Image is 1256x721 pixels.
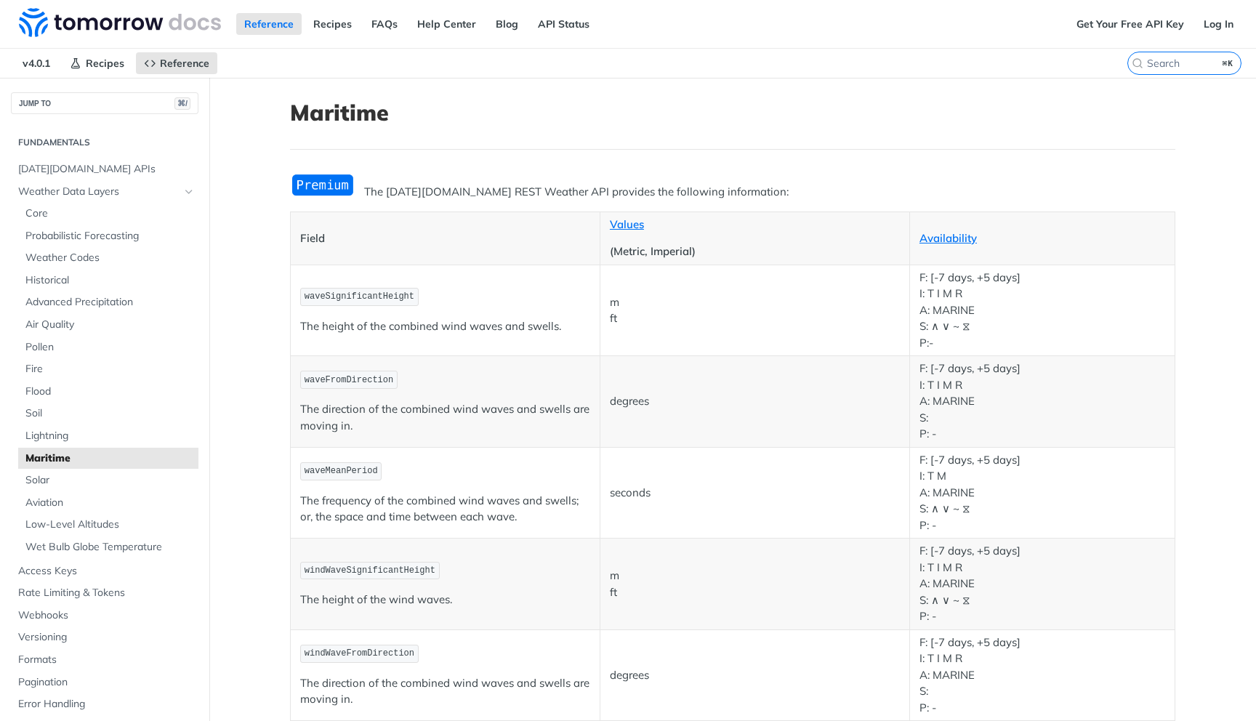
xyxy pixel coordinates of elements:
[25,251,195,265] span: Weather Codes
[11,649,198,671] a: Formats
[11,605,198,627] a: Webhooks
[610,485,900,502] p: seconds
[11,136,198,149] h2: Fundamentals
[25,384,195,399] span: Flood
[19,8,221,37] img: Tomorrow.io Weather API Docs
[1132,57,1143,69] svg: Search
[18,291,198,313] a: Advanced Precipitation
[11,582,198,604] a: Rate Limiting & Tokens
[25,295,195,310] span: Advanced Precipitation
[86,57,124,70] span: Recipes
[610,217,644,231] a: Values
[18,608,195,623] span: Webhooks
[290,184,1175,201] p: The [DATE][DOMAIN_NAME] REST Weather API provides the following information:
[25,496,195,510] span: Aviation
[610,393,900,410] p: degrees
[236,13,302,35] a: Reference
[11,92,198,114] button: JUMP TO⌘/
[18,697,195,712] span: Error Handling
[610,294,900,327] p: m ft
[136,52,217,74] a: Reference
[300,592,590,608] p: The height of the wind waves.
[18,314,198,336] a: Air Quality
[25,429,195,443] span: Lightning
[11,672,198,693] a: Pagination
[18,358,198,380] a: Fire
[62,52,132,74] a: Recipes
[18,225,198,247] a: Probabilistic Forecasting
[25,362,195,376] span: Fire
[919,360,1165,443] p: F: [-7 days, +5 days] I: T I M R A: MARINE S: P: -
[160,57,209,70] span: Reference
[18,185,180,199] span: Weather Data Layers
[300,230,590,247] p: Field
[25,340,195,355] span: Pollen
[174,97,190,110] span: ⌘/
[919,231,977,245] a: Availability
[610,568,900,600] p: m ft
[11,693,198,715] a: Error Handling
[300,675,590,708] p: The direction of the combined wind waves and swells are moving in.
[305,375,393,385] span: waveFromDirection
[25,229,195,243] span: Probabilistic Forecasting
[18,586,195,600] span: Rate Limiting & Tokens
[488,13,526,35] a: Blog
[919,543,1165,625] p: F: [-7 days, +5 days] I: T I M R A: MARINE S: ∧ ∨ ~ ⧖ P: -
[919,452,1165,534] p: F: [-7 days, +5 days] I: T M A: MARINE S: ∧ ∨ ~ ⧖ P: -
[18,492,198,514] a: Aviation
[305,565,435,576] span: windWaveSignificantHeight
[11,560,198,582] a: Access Keys
[290,100,1175,126] h1: Maritime
[18,203,198,225] a: Core
[18,653,195,667] span: Formats
[919,635,1165,717] p: F: [-7 days, +5 days] I: T I M R A: MARINE S: P: -
[18,448,198,470] a: Maritime
[18,630,195,645] span: Versioning
[25,406,195,421] span: Soil
[363,13,406,35] a: FAQs
[1196,13,1241,35] a: Log In
[300,401,590,434] p: The direction of the combined wind waves and swells are moving in.
[18,470,198,491] a: Solar
[18,675,195,690] span: Pagination
[1068,13,1192,35] a: Get Your Free API Key
[300,493,590,525] p: The frequency of the combined wind waves and swells; or, the space and time between each wave.
[25,517,195,532] span: Low-Level Altitudes
[300,318,590,335] p: The height of the combined wind waves and swells.
[18,403,198,424] a: Soil
[305,648,414,658] span: windWaveFromDirection
[18,381,198,403] a: Flood
[18,247,198,269] a: Weather Codes
[18,425,198,447] a: Lightning
[25,206,195,221] span: Core
[15,52,58,74] span: v4.0.1
[25,273,195,288] span: Historical
[18,162,195,177] span: [DATE][DOMAIN_NAME] APIs
[25,473,195,488] span: Solar
[305,13,360,35] a: Recipes
[25,451,195,466] span: Maritime
[1219,56,1237,71] kbd: ⌘K
[25,540,195,555] span: Wet Bulb Globe Temperature
[11,181,198,203] a: Weather Data LayersHide subpages for Weather Data Layers
[18,514,198,536] a: Low-Level Altitudes
[305,291,414,302] span: waveSignificantHeight
[183,186,195,198] button: Hide subpages for Weather Data Layers
[18,337,198,358] a: Pollen
[409,13,484,35] a: Help Center
[610,667,900,684] p: degrees
[25,318,195,332] span: Air Quality
[18,536,198,558] a: Wet Bulb Globe Temperature
[11,158,198,180] a: [DATE][DOMAIN_NAME] APIs
[18,270,198,291] a: Historical
[919,270,1165,352] p: F: [-7 days, +5 days] I: T I M R A: MARINE S: ∧ ∨ ~ ⧖ P:-
[18,564,195,579] span: Access Keys
[610,243,900,260] p: (Metric, Imperial)
[530,13,597,35] a: API Status
[11,627,198,648] a: Versioning
[305,466,378,476] span: waveMeanPeriod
